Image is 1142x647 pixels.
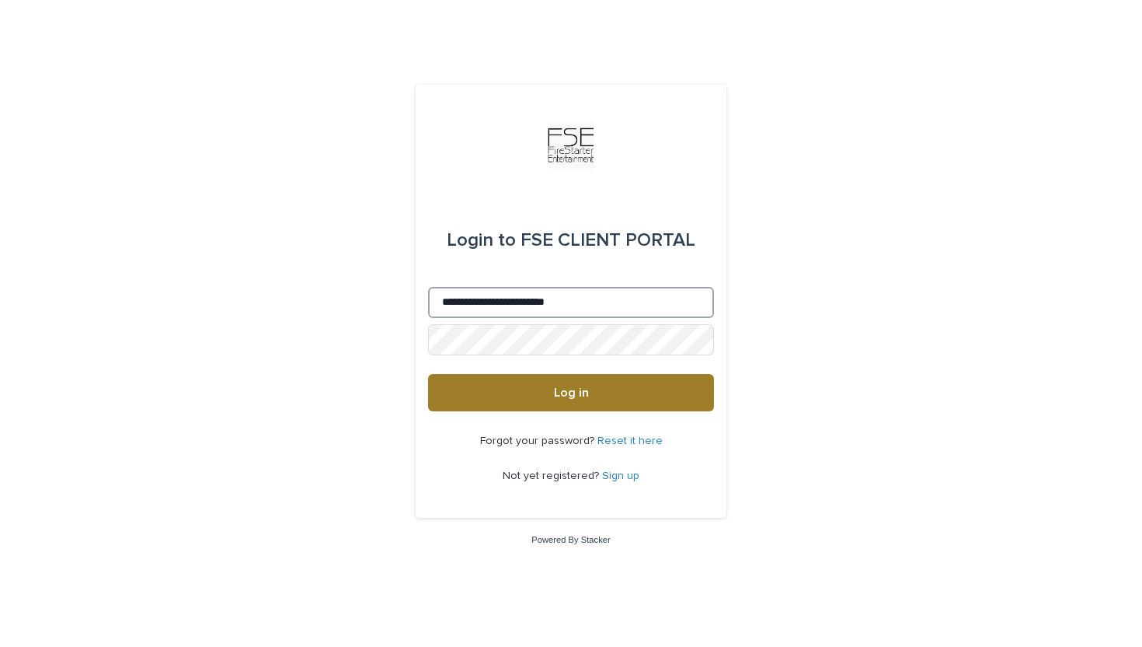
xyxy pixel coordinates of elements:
[554,386,589,399] span: Log in
[447,231,516,250] span: Login to
[602,470,639,481] a: Sign up
[480,435,597,446] span: Forgot your password?
[548,122,594,169] img: Km9EesSdRbS9ajqhBzyo
[503,470,602,481] span: Not yet registered?
[428,374,714,411] button: Log in
[447,219,695,262] div: FSE CLIENT PORTAL
[597,435,663,446] a: Reset it here
[531,535,610,544] a: Powered By Stacker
